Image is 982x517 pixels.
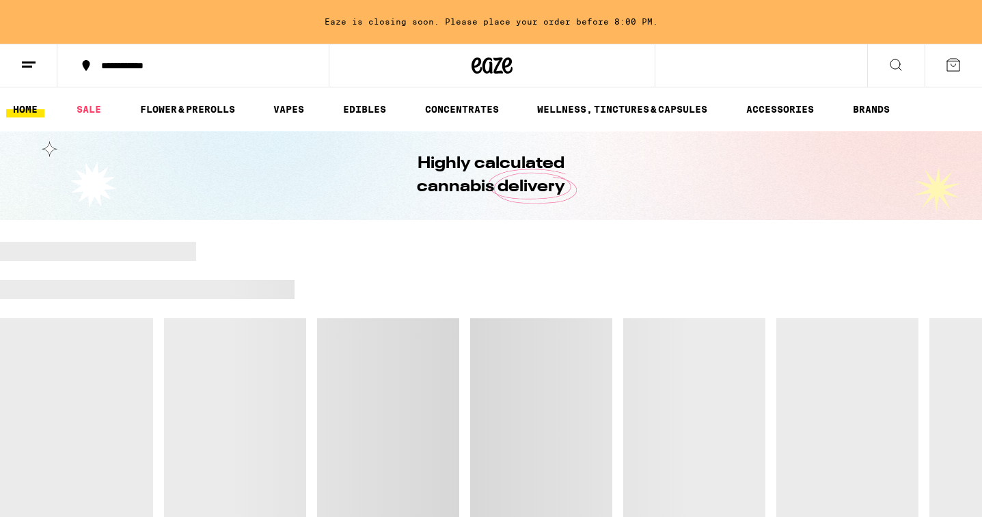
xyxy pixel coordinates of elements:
[379,152,604,199] h1: Highly calculated cannabis delivery
[267,101,311,117] a: VAPES
[1,1,746,99] button: Redirect to URL
[70,101,108,117] a: SALE
[6,101,44,117] a: HOME
[739,101,821,117] a: ACCESSORIES
[8,10,98,20] span: Hi. Need any help?
[530,101,714,117] a: WELLNESS, TINCTURES & CAPSULES
[418,101,506,117] a: CONCENTRATES
[846,101,897,117] a: BRANDS
[336,101,393,117] a: EDIBLES
[133,101,242,117] a: FLOWER & PREROLLS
